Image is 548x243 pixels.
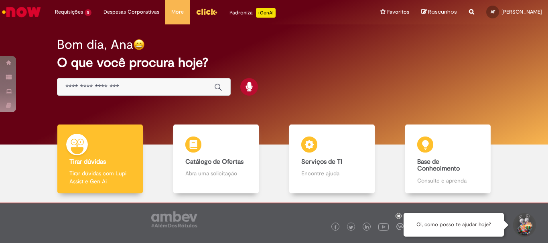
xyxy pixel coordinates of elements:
span: Despesas Corporativas [104,8,159,16]
img: happy-face.png [133,39,145,50]
span: Favoritos [387,8,409,16]
img: logo_footer_workplace.png [396,223,404,230]
a: Base de Conhecimento Consulte e aprenda [390,125,506,194]
span: AF [491,9,495,14]
img: ServiceNow [1,4,42,20]
b: Catálogo de Ofertas [185,158,244,166]
div: Oi, como posso te ajudar hoje? [404,213,504,237]
p: Abra uma solicitação [185,169,246,177]
img: logo_footer_ambev_rotulo_gray.png [151,211,197,227]
span: Rascunhos [428,8,457,16]
span: [PERSON_NAME] [501,8,542,15]
p: Consulte e aprenda [417,177,478,185]
span: More [171,8,184,16]
b: Tirar dúvidas [69,158,106,166]
b: Base de Conhecimento [417,158,460,173]
p: +GenAi [256,8,276,18]
img: logo_footer_youtube.png [378,221,389,232]
img: logo_footer_twitter.png [349,225,353,229]
div: Padroniza [229,8,276,18]
button: Iniciar Conversa de Suporte [512,213,536,237]
p: Encontre ajuda [301,169,362,177]
a: Rascunhos [421,8,457,16]
b: Serviços de TI [301,158,342,166]
a: Serviços de TI Encontre ajuda [274,125,390,194]
span: Requisições [55,8,83,16]
img: click_logo_yellow_360x200.png [196,6,217,18]
img: logo_footer_linkedin.png [365,225,369,230]
img: logo_footer_facebook.png [333,225,337,229]
span: 5 [85,9,91,16]
a: Tirar dúvidas Tirar dúvidas com Lupi Assist e Gen Ai [42,125,158,194]
a: Catálogo de Ofertas Abra uma solicitação [158,125,274,194]
h2: O que você procura hoje? [57,56,491,70]
h2: Bom dia, Ana [57,38,133,52]
p: Tirar dúvidas com Lupi Assist e Gen Ai [69,169,130,185]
